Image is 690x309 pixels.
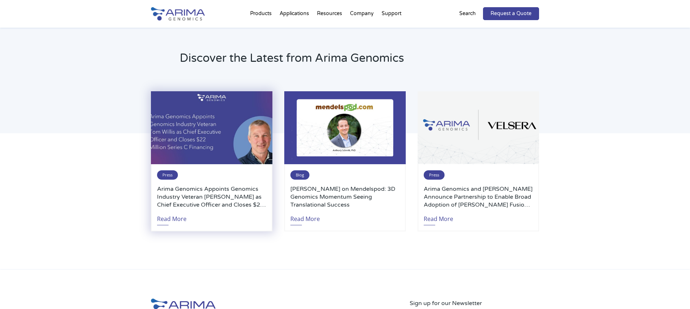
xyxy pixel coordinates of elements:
[424,170,445,180] span: Press
[459,9,476,18] p: Search
[151,91,272,164] img: Personnel-Announcement-LinkedIn-Carousel-22025-1-500x300.jpg
[410,299,539,308] p: Sign up for our Newsletter
[290,209,320,225] a: Read More
[180,50,539,72] h2: Discover the Latest from Arima Genomics
[284,91,406,164] img: Anthony-Schmitt-PhD-2-500x300.jpg
[424,185,533,209] a: Arima Genomics and [PERSON_NAME] Announce Partnership to Enable Broad Adoption of [PERSON_NAME] F...
[157,170,178,180] span: Press
[483,7,539,20] a: Request a Quote
[157,209,187,225] a: Read More
[290,185,400,209] a: [PERSON_NAME] on Mendelspod: 3D Genomics Momentum Seeing Translational Success
[290,170,309,180] span: Blog
[151,7,205,20] img: Arima-Genomics-logo
[424,209,453,225] a: Read More
[157,185,266,209] a: Arima Genomics Appoints Genomics Industry Veteran [PERSON_NAME] as Chief Executive Officer and Cl...
[654,275,690,309] iframe: Chat Widget
[418,91,539,164] img: Arima-Genomics-and-Velsera-Logos-500x300.png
